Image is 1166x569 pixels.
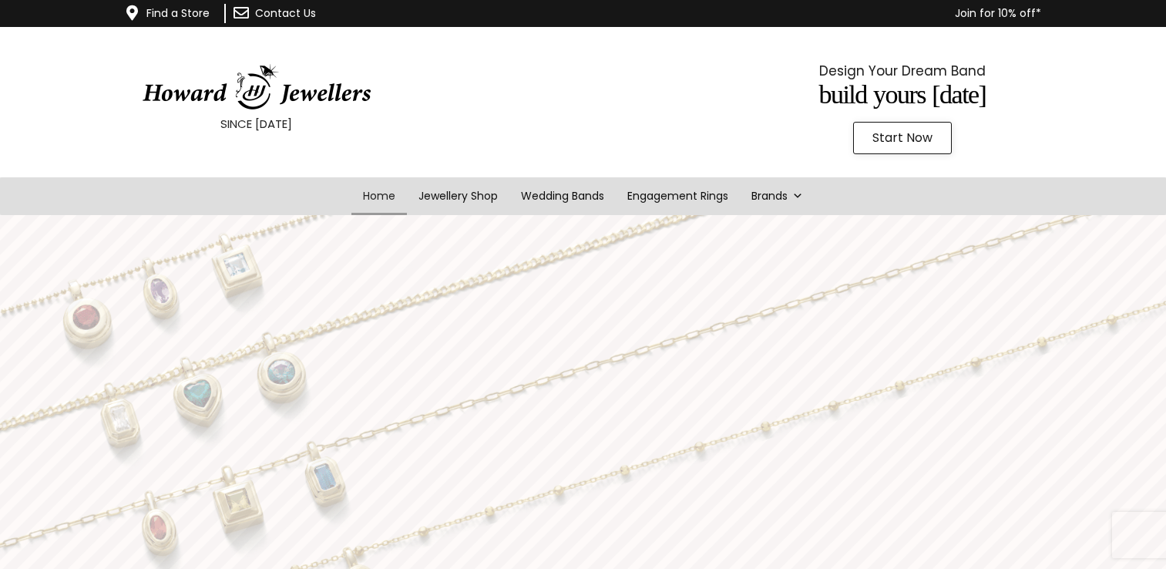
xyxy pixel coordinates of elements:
span: Build Yours [DATE] [819,80,986,109]
span: Start Now [872,132,932,144]
a: Find a Store [146,5,210,21]
a: Wedding Bands [509,177,616,215]
img: HowardJewellersLogo-04 [141,64,372,110]
a: Contact Us [255,5,316,21]
p: Design Your Dream Band [684,59,1120,82]
p: SINCE [DATE] [39,114,474,134]
a: Jewellery Shop [407,177,509,215]
a: Start Now [853,122,952,154]
a: Brands [740,177,815,215]
p: Join for 10% off* [406,4,1041,23]
a: Engagement Rings [616,177,740,215]
a: Home [351,177,407,215]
